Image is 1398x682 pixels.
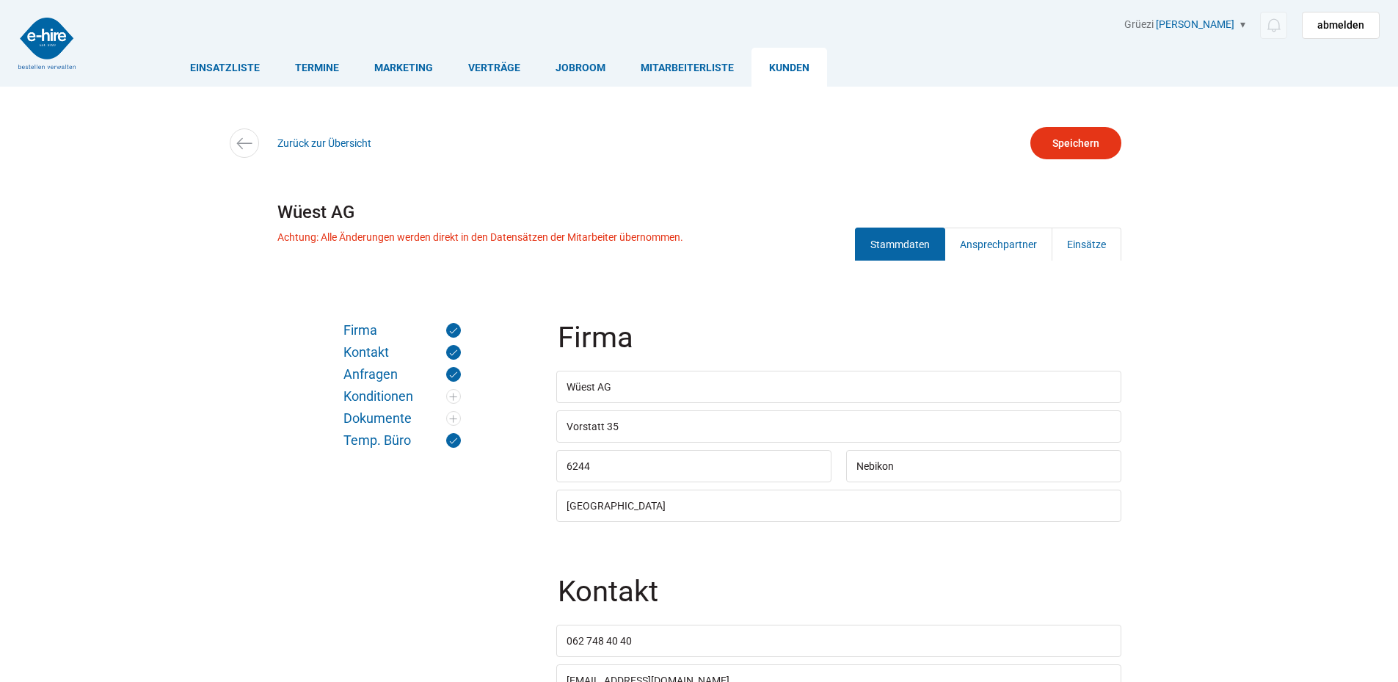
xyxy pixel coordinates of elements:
[343,345,461,360] a: Kontakt
[944,228,1052,261] a: Ansprechpartner
[277,197,1121,228] h1: Wüest AG
[1264,16,1283,35] img: icon-notification.svg
[623,48,751,87] a: Mitarbeiterliste
[277,231,683,243] p: Achtung: Alle Änderungen werden direkt in den Datensätzen der Mitarbeiter übernommen.
[538,48,623,87] a: Jobroom
[233,133,255,154] img: icon-arrow-left.svg
[1030,127,1121,159] input: Speichern
[277,137,371,149] a: Zurück zur Übersicht
[343,411,461,426] a: Dokumente
[357,48,451,87] a: Marketing
[556,323,1124,371] legend: Firma
[556,450,831,482] input: PLZ
[1052,228,1121,261] a: Einsätze
[846,450,1121,482] input: Ort
[343,323,461,338] a: Firma
[556,490,1121,522] input: Land
[556,625,1121,657] input: Telefon
[556,577,1124,625] legend: Kontakt
[343,433,461,448] a: Temp. Büro
[556,371,1121,403] input: Firmenname
[855,228,945,261] a: Stammdaten
[18,18,76,69] img: logo2.png
[343,389,461,404] a: Konditionen
[172,48,277,87] a: Einsatzliste
[556,410,1121,443] input: Strasse
[451,48,538,87] a: Verträge
[277,48,357,87] a: Termine
[343,367,461,382] a: Anfragen
[751,48,827,87] a: Kunden
[1156,18,1234,30] a: [PERSON_NAME]
[1302,12,1380,39] a: abmelden
[1124,18,1380,39] div: Grüezi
